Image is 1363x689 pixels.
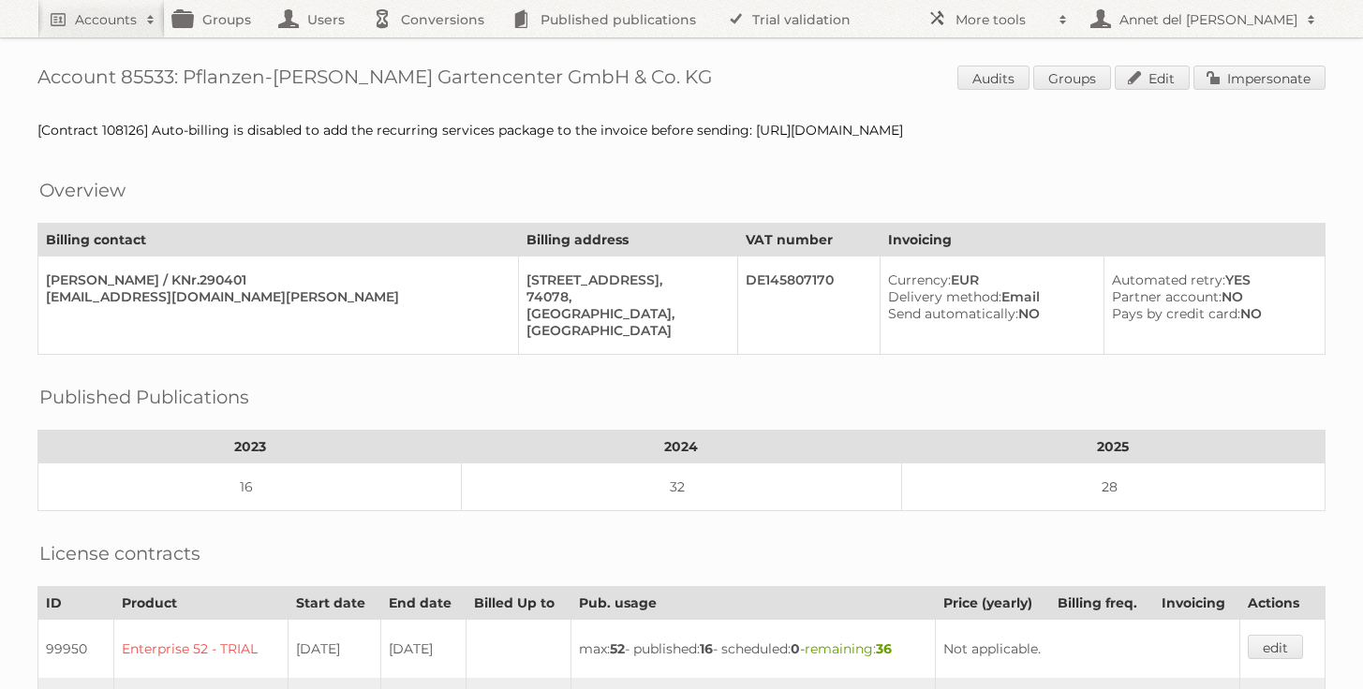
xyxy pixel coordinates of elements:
th: Pub. usage [570,587,936,620]
th: Invoicing [880,224,1325,257]
th: ID [38,587,114,620]
span: Partner account: [1112,288,1222,305]
strong: 36 [876,640,892,657]
span: Pays by credit card: [1112,305,1240,322]
th: Billed Up to [466,587,570,620]
h1: Account 85533: Pflanzen-[PERSON_NAME] Gartencenter GmbH & Co. KG [37,66,1326,94]
h2: More tools [956,10,1049,29]
th: 2023 [38,431,462,463]
span: remaining: [805,640,892,657]
div: EUR [888,271,1089,288]
strong: 16 [700,640,713,657]
th: 2024 [462,431,902,463]
th: Price (yearly) [936,587,1050,620]
div: YES [1112,271,1310,288]
div: [Contract 108126] Auto-billing is disabled to add the recurring services package to the invoice b... [37,122,1326,139]
div: Email [888,288,1089,305]
div: NO [1112,305,1310,322]
div: NO [888,305,1089,322]
a: Impersonate [1193,66,1326,90]
th: Start date [288,587,380,620]
th: End date [380,587,466,620]
th: Billing address [519,224,738,257]
div: [PERSON_NAME] / KNr.290401 [46,271,503,288]
td: [DATE] [288,620,380,679]
th: Product [114,587,289,620]
td: DE145807170 [738,257,881,355]
a: edit [1248,635,1303,659]
div: [GEOGRAPHIC_DATA] [526,322,722,339]
span: Delivery method: [888,288,1001,305]
a: Edit [1115,66,1190,90]
th: VAT number [738,224,881,257]
span: Currency: [888,271,951,288]
h2: Annet del [PERSON_NAME] [1115,10,1297,29]
h2: License contracts [39,539,200,567]
strong: 52 [610,640,625,657]
div: 74078, [526,288,722,305]
strong: 0 [791,640,800,657]
td: max: - published: - scheduled: - [570,620,936,679]
td: Enterprise 52 - TRIAL [114,620,289,679]
td: 32 [462,463,902,511]
td: Not applicable. [936,620,1239,679]
div: [EMAIL_ADDRESS][DOMAIN_NAME][PERSON_NAME] [46,288,503,305]
h2: Published Publications [39,383,249,411]
span: Send automatically: [888,305,1018,322]
div: [STREET_ADDRESS], [526,271,722,288]
h2: Overview [39,176,126,204]
td: 16 [38,463,462,511]
span: Automated retry: [1112,271,1225,288]
th: Billing freq. [1049,587,1153,620]
th: 2025 [901,431,1325,463]
th: Actions [1239,587,1325,620]
div: NO [1112,288,1310,305]
a: Audits [957,66,1030,90]
td: 28 [901,463,1325,511]
th: Invoicing [1153,587,1239,620]
td: [DATE] [380,620,466,679]
td: 99950 [38,620,114,679]
h2: Accounts [75,10,137,29]
a: Groups [1033,66,1111,90]
div: [GEOGRAPHIC_DATA], [526,305,722,322]
th: Billing contact [38,224,519,257]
